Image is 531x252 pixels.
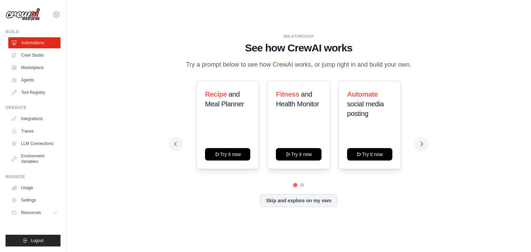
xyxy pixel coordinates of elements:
[31,238,44,243] span: Logout
[205,148,250,161] button: Try it now
[8,138,60,149] a: LLM Connections
[8,37,60,48] a: Automations
[6,174,60,180] div: Manage
[8,182,60,193] a: Usage
[260,194,337,207] button: Skip and explore on my own
[8,207,60,218] button: Resources
[174,34,423,39] div: WALKTHROUGH
[8,75,60,86] a: Agents
[347,100,384,117] span: social media posting
[205,90,227,98] span: Recipe
[347,90,378,98] span: Automate
[8,113,60,124] a: Integrations
[8,87,60,98] a: Tool Registry
[6,235,60,246] button: Logout
[6,29,60,35] div: Build
[276,148,321,161] button: Try it now
[6,105,60,110] div: Operate
[276,90,299,98] span: Fitness
[8,50,60,61] a: Crew Studio
[8,195,60,206] a: Settings
[183,60,415,70] p: Try a prompt below to see how CrewAI works, or jump right in and build your own.
[8,126,60,137] a: Traces
[21,210,41,215] span: Resources
[347,148,392,161] button: Try it now
[174,42,423,54] h1: See how CrewAI works
[8,151,60,167] a: Environment Variables
[6,8,40,21] img: Logo
[8,62,60,73] a: Marketplace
